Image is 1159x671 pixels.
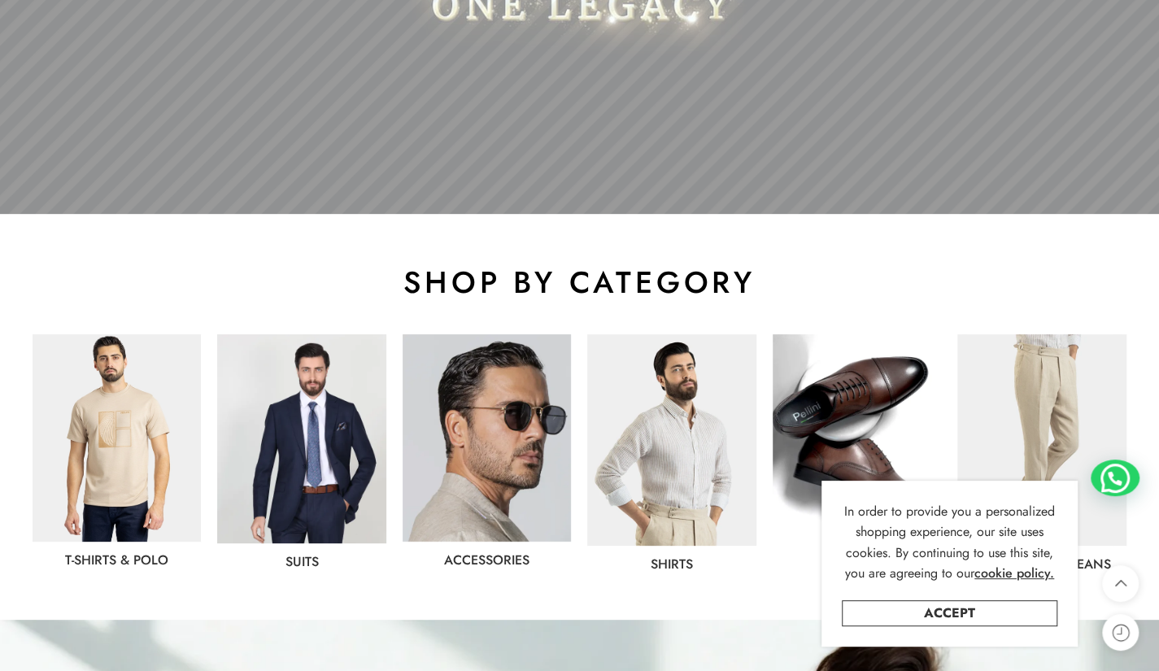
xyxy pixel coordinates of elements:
[844,502,1055,583] span: In order to provide you a personalized shopping experience, our site uses cookies. By continuing ...
[974,563,1054,584] a: cookie policy.
[842,600,1057,626] a: Accept
[65,551,168,569] a: T-Shirts & Polo
[285,552,319,571] a: Suits
[33,263,1126,302] h2: shop by category
[651,555,693,573] a: Shirts
[444,551,529,569] a: Accessories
